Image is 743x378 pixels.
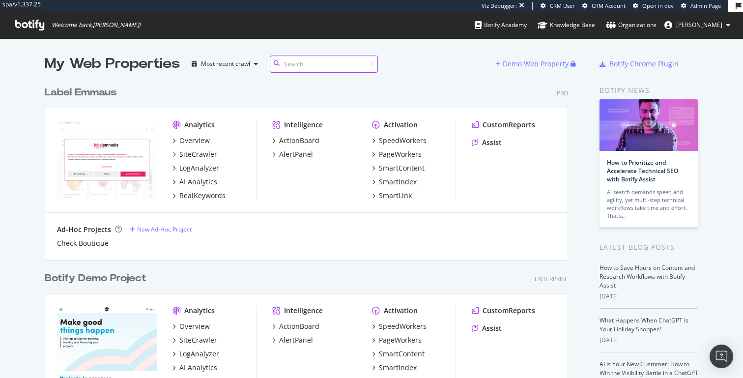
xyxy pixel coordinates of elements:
[550,2,575,9] span: CRM User
[45,271,150,286] a: Botify Demo Project
[600,242,698,253] div: Latest Blog Posts
[600,85,698,96] div: Botify news
[172,191,226,201] a: RealKeywords
[172,349,219,359] a: LogAnalyzer
[45,54,180,74] div: My Web Properties
[57,238,109,248] a: Check Boutique
[609,59,679,69] div: Botify Chrome Plugin
[600,292,698,301] div: [DATE]
[600,99,698,151] img: How to Prioritize and Accelerate Technical SEO with Botify Assist
[272,149,313,159] a: AlertPanel
[172,163,219,173] a: LogAnalyzer
[379,349,425,359] div: SmartContent
[179,335,217,345] div: SiteCrawler
[710,345,733,368] div: Open Intercom Messenger
[172,321,210,331] a: Overview
[472,138,502,147] a: Assist
[690,2,721,9] span: Admin Page
[284,306,323,316] div: Intelligence
[372,363,417,373] a: SmartIndex
[184,306,215,316] div: Analytics
[372,349,425,359] a: SmartContent
[384,306,418,316] div: Activation
[600,263,695,290] a: How to Save Hours on Content and Research Workflows with Botify Assist
[272,136,319,145] a: ActionBoard
[657,17,738,33] button: [PERSON_NAME]
[503,59,569,69] div: Demo Web Property
[483,306,535,316] div: CustomReports
[372,177,417,187] a: SmartIndex
[535,275,568,283] div: Enterprise
[172,177,217,187] a: AI Analytics
[284,120,323,130] div: Intelligence
[179,136,210,145] div: Overview
[372,191,412,201] a: SmartLink
[172,335,217,345] a: SiteCrawler
[179,163,219,173] div: LogAnalyzer
[541,2,575,10] a: CRM User
[607,188,690,220] div: AI search demands speed and agility, yet multi-step technical workflows take time and effort. Tha...
[372,163,425,173] a: SmartContent
[633,2,674,10] a: Open in dev
[52,21,141,29] span: Welcome back, [PERSON_NAME] !
[179,149,217,159] div: SiteCrawler
[557,89,568,97] div: Pro
[372,136,427,145] a: SpeedWorkers
[379,136,427,145] div: SpeedWorkers
[201,61,250,67] div: Most recent crawl
[372,321,427,331] a: SpeedWorkers
[279,321,319,331] div: ActionBoard
[184,120,215,130] div: Analytics
[179,363,217,373] div: AI Analytics
[179,191,226,201] div: RealKeywords
[600,59,679,69] a: Botify Chrome Plugin
[676,21,722,29] span: Thomas Grange
[279,335,313,345] div: AlertPanel
[57,225,111,234] div: Ad-Hoc Projects
[188,56,262,72] button: Most recent crawl
[379,321,427,331] div: SpeedWorkers
[482,138,502,147] div: Assist
[379,163,425,173] div: SmartContent
[472,323,502,333] a: Assist
[495,59,571,68] a: Demo Web Property
[272,321,319,331] a: ActionBoard
[592,2,626,9] span: CRM Account
[179,177,217,187] div: AI Analytics
[642,2,674,9] span: Open in dev
[379,363,417,373] div: SmartIndex
[45,271,146,286] div: Botify Demo Project
[270,56,378,73] input: Search
[538,20,595,30] div: Knowledge Base
[130,225,192,233] a: New Ad-Hoc Project
[45,86,116,100] div: Label Emmaus
[495,56,571,72] button: Demo Web Property
[483,120,535,130] div: CustomReports
[172,149,217,159] a: SiteCrawler
[607,158,678,183] a: How to Prioritize and Accelerate Technical SEO with Botify Assist
[372,335,422,345] a: PageWorkers
[472,120,535,130] a: CustomReports
[45,86,120,100] a: Label Emmaus
[179,349,219,359] div: LogAnalyzer
[379,177,417,187] div: SmartIndex
[179,321,210,331] div: Overview
[379,335,422,345] div: PageWorkers
[279,149,313,159] div: AlertPanel
[606,12,657,38] a: Organizations
[681,2,721,10] a: Admin Page
[482,2,517,10] div: Viz Debugger:
[472,306,535,316] a: CustomReports
[600,336,698,345] div: [DATE]
[379,149,422,159] div: PageWorkers
[600,316,688,333] a: What Happens When ChatGPT Is Your Holiday Shopper?
[372,149,422,159] a: PageWorkers
[538,12,595,38] a: Knowledge Base
[172,363,217,373] a: AI Analytics
[57,120,157,200] img: Label Emmaus
[379,191,412,201] div: SmartLink
[482,323,502,333] div: Assist
[475,20,527,30] div: Botify Academy
[475,12,527,38] a: Botify Academy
